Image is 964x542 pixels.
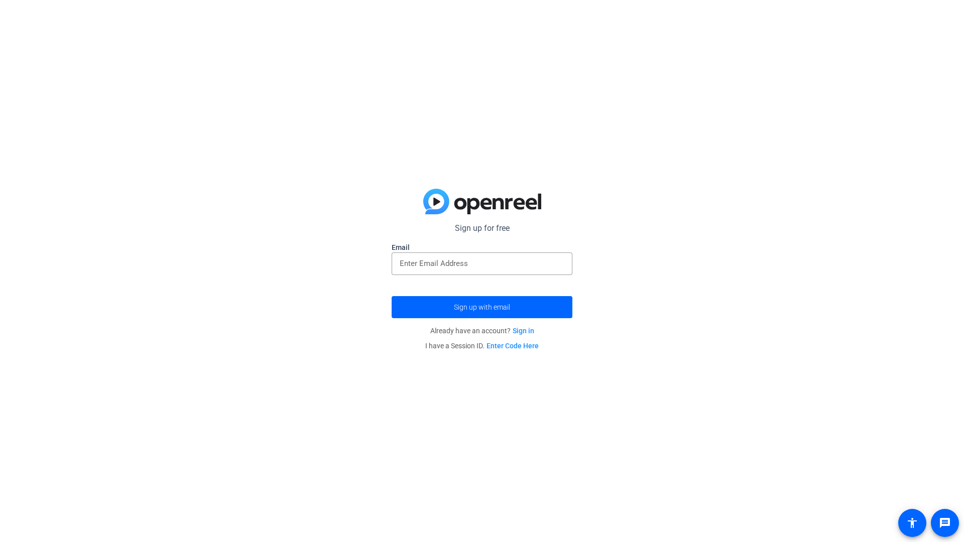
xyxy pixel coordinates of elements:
button: Sign up with email [392,296,572,318]
mat-icon: message [939,517,951,529]
a: Sign in [513,327,534,335]
mat-icon: accessibility [906,517,918,529]
span: Already have an account? [430,327,534,335]
a: Enter Code Here [487,342,539,350]
label: Email [392,242,572,252]
span: I have a Session ID. [425,342,539,350]
img: blue-gradient.svg [423,189,541,215]
input: Enter Email Address [400,257,564,269]
p: Sign up for free [392,222,572,234]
